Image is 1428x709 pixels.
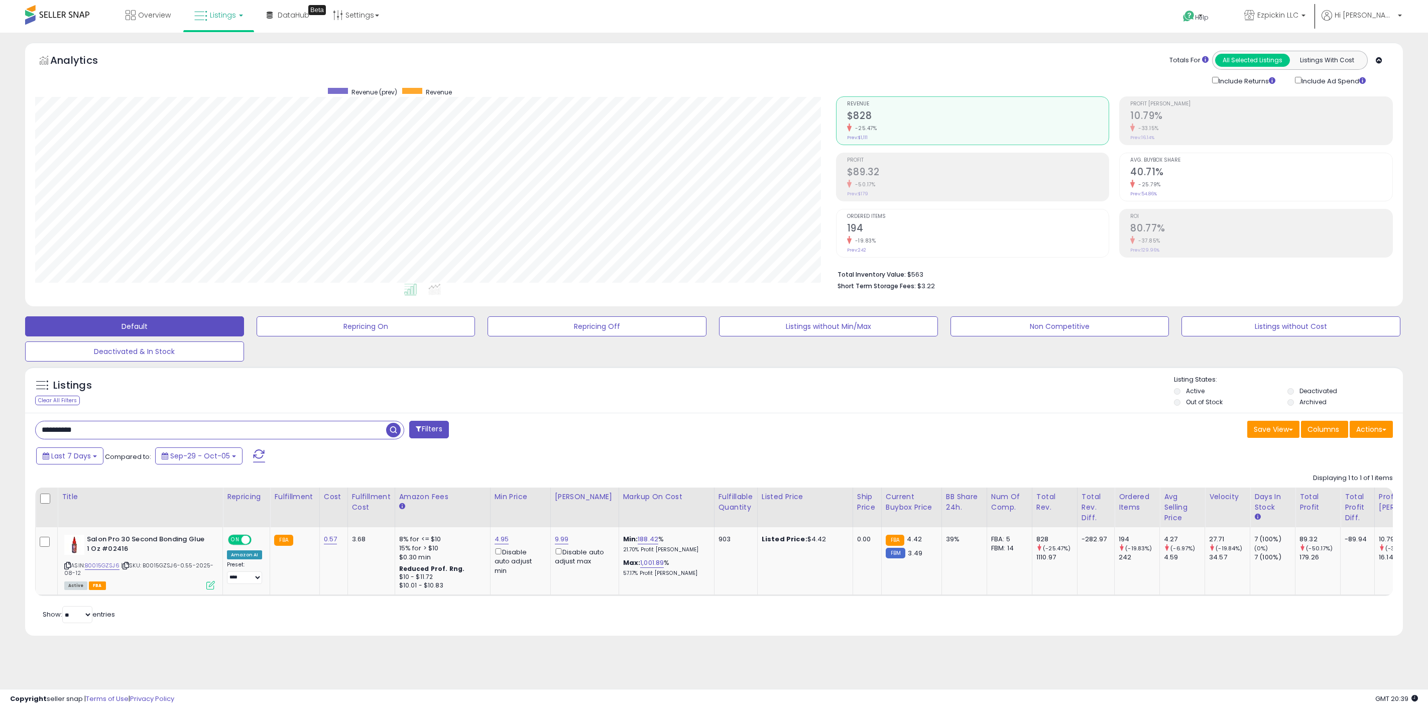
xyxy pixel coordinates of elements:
[1350,421,1393,438] button: Actions
[35,396,80,405] div: Clear All Filters
[1287,75,1382,86] div: Include Ad Spend
[623,558,641,567] b: Max:
[838,282,916,290] b: Short Term Storage Fees:
[1299,492,1336,513] div: Total Profit
[250,536,266,544] span: OFF
[1307,424,1339,434] span: Columns
[324,534,337,544] a: 0.57
[138,10,171,20] span: Overview
[838,270,906,279] b: Total Inventory Value:
[1301,421,1348,438] button: Columns
[1130,110,1392,124] h2: 10.79%
[399,564,465,573] b: Reduced Prof. Rng.
[1164,553,1205,562] div: 4.59
[623,546,706,553] p: 21.70% Profit [PERSON_NAME]
[210,10,236,20] span: Listings
[1130,158,1392,163] span: Avg. Buybox Share
[623,558,706,577] div: %
[1195,13,1209,22] span: Help
[495,546,543,575] div: Disable auto adjust min
[170,451,230,461] span: Sep-29 - Oct-05
[1257,10,1298,20] span: Ezpickin LLC
[43,610,115,619] span: Show: entries
[399,573,483,581] div: $10 - $11.72
[555,534,569,544] a: 9.99
[762,492,849,502] div: Listed Price
[1169,56,1209,65] div: Totals For
[1216,544,1242,552] small: (-19.84%)
[227,561,262,584] div: Preset:
[1209,553,1250,562] div: 34.57
[1164,492,1201,523] div: Avg Selling Price
[847,166,1109,180] h2: $89.32
[1299,553,1340,562] div: 179.26
[1125,544,1152,552] small: (-19.83%)
[274,535,293,546] small: FBA
[1299,535,1340,544] div: 89.32
[62,492,218,502] div: Title
[1186,387,1205,395] label: Active
[1205,75,1287,86] div: Include Returns
[847,110,1109,124] h2: $828
[1130,247,1159,253] small: Prev: 129.96%
[1247,421,1299,438] button: Save View
[917,281,935,291] span: $3.22
[1170,544,1195,552] small: (-6.97%)
[1322,10,1402,33] a: Hi [PERSON_NAME]
[1289,54,1364,67] button: Listings With Cost
[623,570,706,577] p: 57.17% Profit [PERSON_NAME]
[495,534,509,544] a: 4.95
[155,447,243,464] button: Sep-29 - Oct-05
[324,492,343,502] div: Cost
[488,316,706,336] button: Repricing Off
[64,535,84,555] img: 41TUYmS2bBL._SL40_.jpg
[53,379,92,393] h5: Listings
[399,502,405,511] small: Amazon Fees.
[857,492,877,513] div: Ship Price
[1313,474,1393,483] div: Displaying 1 to 1 of 1 items
[1135,237,1160,245] small: -37.85%
[1119,492,1155,513] div: Ordered Items
[257,316,475,336] button: Repricing On
[852,237,876,245] small: -19.83%
[1130,214,1392,219] span: ROI
[1175,3,1228,33] a: Help
[64,581,87,590] span: All listings currently available for purchase on Amazon
[1119,553,1159,562] div: 242
[89,581,106,590] span: FBA
[1174,375,1403,385] p: Listing States:
[352,492,391,513] div: Fulfillment Cost
[25,316,244,336] button: Default
[907,534,922,544] span: 4.42
[886,548,905,558] small: FBM
[619,488,714,527] th: The percentage added to the cost of goods (COGS) that forms the calculator for Min & Max prices.
[1335,10,1395,20] span: Hi [PERSON_NAME]
[1254,544,1268,552] small: (0%)
[623,535,706,553] div: %
[623,534,638,544] b: Min:
[991,535,1024,544] div: FBA: 5
[1385,544,1412,552] small: (-33.15%)
[719,316,938,336] button: Listings without Min/Max
[51,451,91,461] span: Last 7 Days
[1135,125,1159,132] small: -33.15%
[1186,398,1223,406] label: Out of Stock
[399,553,483,562] div: $0.30 min
[1209,492,1246,502] div: Velocity
[847,135,868,141] small: Prev: $1,111
[1181,316,1400,336] button: Listings without Cost
[1254,492,1291,513] div: Days In Stock
[1036,492,1073,513] div: Total Rev.
[852,125,877,132] small: -25.47%
[409,421,448,438] button: Filters
[1345,492,1370,523] div: Total Profit Diff.
[1209,535,1250,544] div: 27.71
[1135,181,1161,188] small: -25.79%
[838,268,1385,280] li: $563
[991,544,1024,553] div: FBM: 14
[495,492,546,502] div: Min Price
[274,492,315,502] div: Fulfillment
[847,214,1109,219] span: Ordered Items
[1345,535,1367,544] div: -89.94
[946,535,979,544] div: 39%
